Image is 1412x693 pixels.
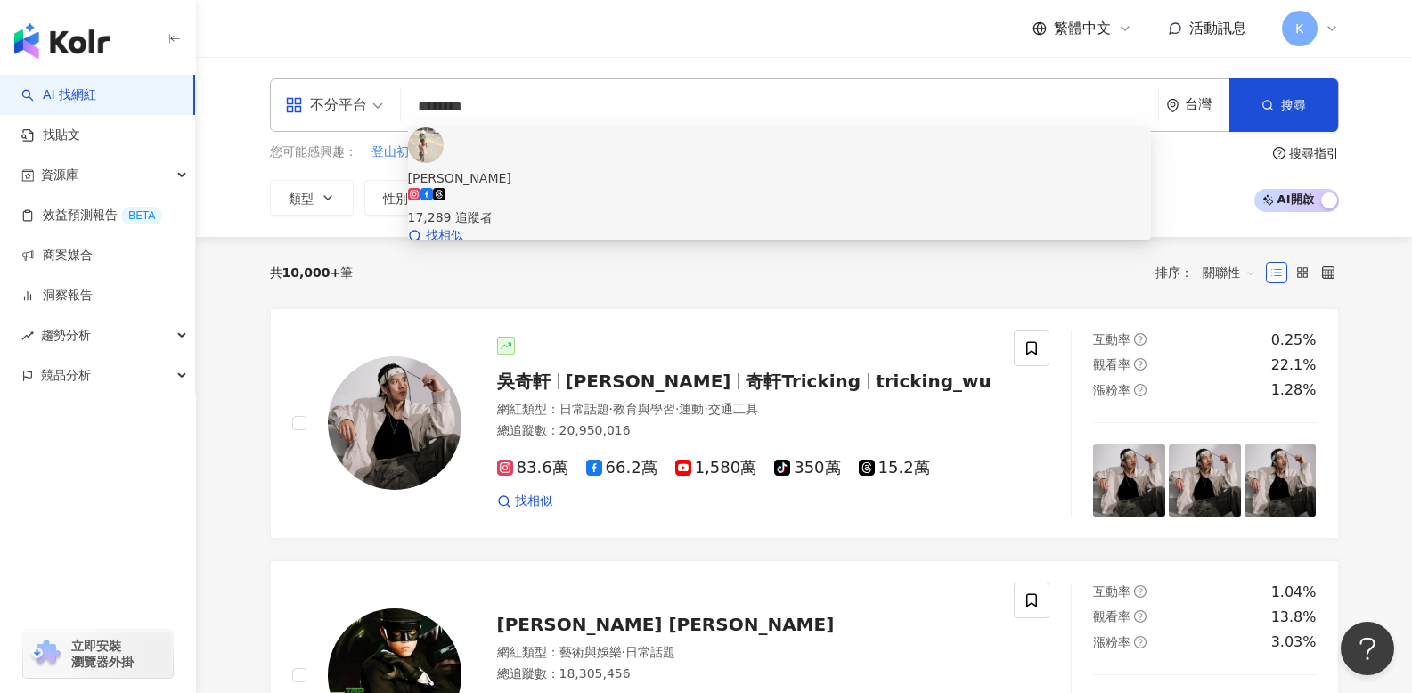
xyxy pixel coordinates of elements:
[1245,444,1317,517] img: post-image
[497,401,993,419] div: 網紅類型 ：
[679,402,704,416] span: 運動
[1289,146,1339,160] div: 搜尋指引
[29,640,63,668] img: chrome extension
[1093,357,1130,371] span: 觀看率
[270,308,1339,539] a: KOL Avatar吳奇軒[PERSON_NAME]奇軒Trickingtricking_wu網紅類型：日常話題·教育與學習·運動·交通工具總追蹤數：20,950,01683.6萬66.2萬1,...
[1093,609,1130,624] span: 觀看率
[1271,583,1317,602] div: 1.04%
[1229,78,1338,132] button: 搜尋
[609,402,613,416] span: ·
[586,459,657,477] span: 66.2萬
[426,227,463,245] span: 找相似
[371,143,435,162] button: 登山初心者
[1093,332,1130,346] span: 互動率
[1203,258,1256,287] span: 關聯性
[746,371,861,392] span: 奇軒Tricking
[876,371,992,392] span: tricking_wu
[270,180,354,216] button: 類型
[408,168,1151,188] div: [PERSON_NAME]
[1271,632,1317,652] div: 3.03%
[21,287,93,305] a: 洞察報告
[1271,330,1317,350] div: 0.25%
[625,645,675,659] span: 日常話題
[497,665,993,683] div: 總追蹤數 ： 18,305,456
[1271,607,1317,627] div: 13.8%
[383,192,408,206] span: 性別
[41,155,78,195] span: 資源庫
[41,315,91,355] span: 趨勢分析
[1341,622,1394,675] iframe: Help Scout Beacon - Open
[708,402,758,416] span: 交通工具
[566,371,731,392] span: [PERSON_NAME]
[270,265,354,280] div: 共 筆
[559,645,622,659] span: 藝術與娛樂
[1189,20,1246,37] span: 活動訊息
[328,356,461,490] img: KOL Avatar
[1155,258,1266,287] div: 排序：
[497,614,835,635] span: [PERSON_NAME] [PERSON_NAME]
[1271,355,1317,375] div: 22.1%
[408,227,1151,245] a: 找相似
[1134,358,1147,371] span: question-circle
[285,91,367,119] div: 不分平台
[21,207,162,224] a: 效益預測報告BETA
[1093,383,1130,397] span: 漲粉率
[497,493,552,510] a: 找相似
[613,402,675,416] span: 教育與學習
[704,402,707,416] span: ·
[371,143,434,161] span: 登山初心者
[289,192,314,206] span: 類型
[1134,333,1147,346] span: question-circle
[1054,19,1111,38] span: 繁體中文
[497,422,993,440] div: 總追蹤數 ： 20,950,016
[23,630,173,678] a: chrome extension立即安裝 瀏覽器外掛
[1093,584,1130,599] span: 互動率
[1281,98,1306,112] span: 搜尋
[21,330,34,342] span: rise
[364,180,448,216] button: 性別
[1134,610,1147,623] span: question-circle
[71,638,134,670] span: 立即安裝 瀏覽器外掛
[1271,380,1317,400] div: 1.28%
[1166,99,1179,112] span: environment
[675,459,757,477] span: 1,580萬
[285,96,303,114] span: appstore
[497,371,551,392] span: 吳奇軒
[408,208,1151,227] div: 17,289 追蹤者
[1185,97,1229,112] div: 台灣
[622,645,625,659] span: ·
[515,493,552,510] span: 找相似
[497,644,993,662] div: 網紅類型 ：
[774,459,840,477] span: 350萬
[1295,19,1303,38] span: K
[282,265,341,280] span: 10,000+
[1169,444,1241,517] img: post-image
[497,459,568,477] span: 83.6萬
[1273,147,1285,159] span: question-circle
[1134,384,1147,396] span: question-circle
[14,23,110,59] img: logo
[408,127,444,163] img: KOL Avatar
[1134,636,1147,648] span: question-circle
[1093,444,1165,517] img: post-image
[270,143,357,161] span: 您可能感興趣：
[21,86,96,104] a: searchAI 找網紅
[21,126,80,144] a: 找貼文
[1093,635,1130,649] span: 漲粉率
[559,402,609,416] span: 日常話題
[21,247,93,265] a: 商案媒合
[675,402,679,416] span: ·
[1134,585,1147,598] span: question-circle
[859,459,930,477] span: 15.2萬
[41,355,91,395] span: 競品分析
